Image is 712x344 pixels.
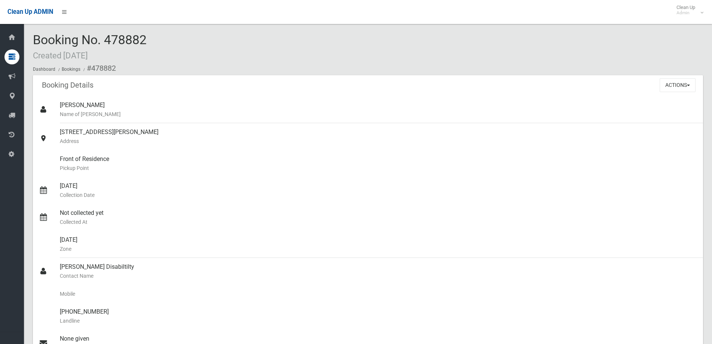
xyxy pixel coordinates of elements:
[60,177,697,204] div: [DATE]
[62,67,80,72] a: Bookings
[60,191,697,200] small: Collection Date
[33,51,88,60] small: Created [DATE]
[81,61,116,75] li: #478882
[60,289,697,298] small: Mobile
[7,8,53,15] span: Clean Up ADMIN
[60,137,697,146] small: Address
[33,67,55,72] a: Dashboard
[60,316,697,325] small: Landline
[60,303,697,330] div: [PHONE_NUMBER]
[660,78,696,92] button: Actions
[33,78,102,92] header: Booking Details
[60,204,697,231] div: Not collected yet
[60,150,697,177] div: Front of Residence
[60,110,697,119] small: Name of [PERSON_NAME]
[60,96,697,123] div: [PERSON_NAME]
[60,123,697,150] div: [STREET_ADDRESS][PERSON_NAME]
[60,164,697,173] small: Pickup Point
[60,244,697,253] small: Zone
[33,32,147,61] span: Booking No. 478882
[60,258,697,285] div: [PERSON_NAME] Disabiltilty
[673,4,703,16] span: Clean Up
[60,217,697,226] small: Collected At
[60,231,697,258] div: [DATE]
[60,271,697,280] small: Contact Name
[676,10,695,16] small: Admin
